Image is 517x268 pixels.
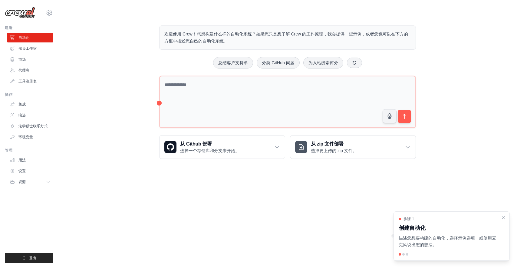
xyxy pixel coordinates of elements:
iframe: 聊天小部件 [487,239,517,268]
button: 资源 [7,177,53,187]
a: 环境变量 [7,132,53,142]
font: 集成 [18,102,26,106]
font: 设置 [18,169,26,173]
a: 船员工作室 [7,44,53,53]
font: 为入站线索评分 [308,60,338,65]
font: 环境变量 [18,135,33,139]
font: 描述您想要构建的自动化，选择示例选项，或使用麦克风说出您的想法。 [399,236,496,247]
font: 市场 [18,57,26,62]
font: 建造 [5,26,12,30]
font: 资源 [18,180,26,184]
font: 创建自动化 [399,225,425,231]
button: 总结客户支持单 [213,57,253,69]
font: 用法 [18,158,26,162]
a: 工具注册表 [7,76,53,86]
font: 选择一个存储库和分支来开始。 [180,148,239,153]
a: 法学硕士联系方式 [7,121,53,131]
font: 分类 GitHub 问题 [262,60,294,65]
img: 标识 [5,7,35,18]
button: 登出 [5,253,53,263]
font: 工具注册表 [18,79,37,83]
font: 欢迎使用 Crew！您想构建什么样的自动化系统？如果您只是想了解 Crew 的工作原理，我会提供一些示例，或者您也可以在下方的方框中描述您自己的自动化系统。 [164,32,408,43]
font: 步骤 1 [403,217,414,221]
a: 痕迹 [7,110,53,120]
button: 关闭演练 [501,215,506,220]
font: 从 Github 部署 [180,141,212,146]
a: 设置 [7,166,53,176]
font: 选择要上传的 zip 文件。 [311,148,357,153]
font: 代理商 [18,68,29,72]
a: 自动化 [7,33,53,42]
font: 总结客户支持单 [218,60,248,65]
font: 管理 [5,148,12,152]
font: 操作 [5,92,12,97]
font: 船员工作室 [18,46,37,51]
a: 代理商 [7,65,53,75]
button: 分类 GitHub 问题 [257,57,299,69]
a: 市场 [7,55,53,64]
button: 为入站线索评分 [303,57,343,69]
font: 登出 [29,256,36,260]
a: 用法 [7,155,53,165]
a: 集成 [7,99,53,109]
font: 自动化 [18,35,29,40]
font: 从 zip 文件部署 [311,141,344,146]
font: 痕迹 [18,113,26,117]
font: 法学硕士联系方式 [18,124,48,128]
div: 聊天小组件 [487,239,517,268]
